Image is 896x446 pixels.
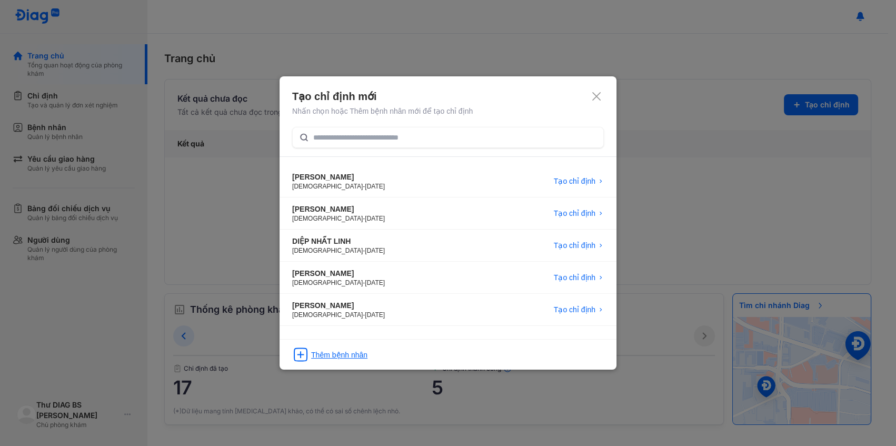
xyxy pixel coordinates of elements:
[365,183,385,190] span: [DATE]
[554,304,595,315] span: Tạo chỉ định
[363,215,365,222] span: -
[292,236,385,246] div: DIỆP NHẤT LINH
[554,272,595,283] span: Tạo chỉ định
[554,240,595,251] span: Tạo chỉ định
[363,279,365,286] span: -
[554,208,595,219] span: Tạo chỉ định
[292,300,385,311] div: [PERSON_NAME]
[554,176,595,186] span: Tạo chỉ định
[311,350,367,360] div: Thêm bệnh nhân
[365,311,385,319] span: [DATE]
[363,311,365,319] span: -
[292,247,363,254] span: [DEMOGRAPHIC_DATA]
[292,89,604,104] div: Tạo chỉ định mới
[365,247,385,254] span: [DATE]
[292,215,363,222] span: [DEMOGRAPHIC_DATA]
[292,172,385,182] div: [PERSON_NAME]
[363,247,365,254] span: -
[292,106,604,116] div: Nhấn chọn hoặc Thêm bệnh nhân mới để tạo chỉ định
[292,268,385,279] div: [PERSON_NAME]
[292,279,363,286] span: [DEMOGRAPHIC_DATA]
[292,204,385,214] div: [PERSON_NAME]
[292,183,363,190] span: [DEMOGRAPHIC_DATA]
[365,279,385,286] span: [DATE]
[365,215,385,222] span: [DATE]
[292,311,363,319] span: [DEMOGRAPHIC_DATA]
[363,183,365,190] span: -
